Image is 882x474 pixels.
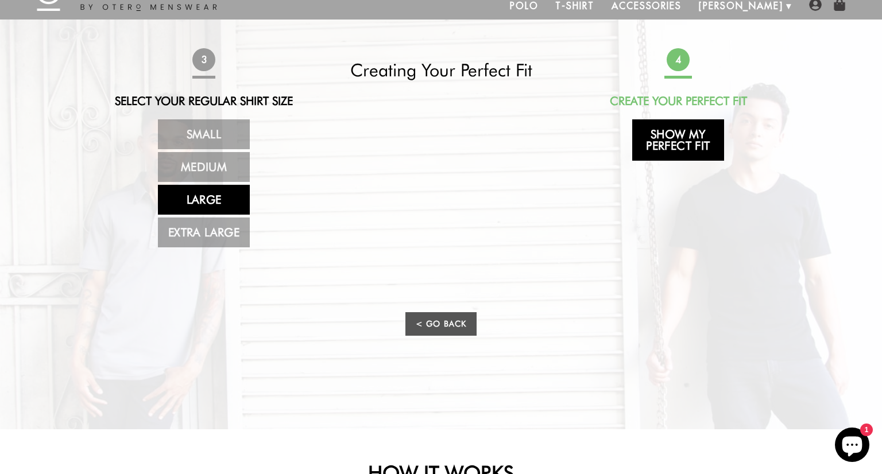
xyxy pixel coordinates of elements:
a: < Go Back [405,312,477,336]
a: Show My Perfect Fit [632,119,724,161]
span: 4 [667,48,690,71]
span: 3 [192,48,215,71]
h2: Select Your Regular Shirt Size [102,94,305,108]
a: Small [158,119,250,149]
a: Extra Large [158,217,250,247]
inbox-online-store-chat: Shopify online store chat [831,428,873,465]
h2: Creating Your Perfect Fit [339,60,543,80]
a: Large [158,185,250,215]
h2: Create Your Perfect Fit [577,94,780,108]
a: Medium [158,152,250,182]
